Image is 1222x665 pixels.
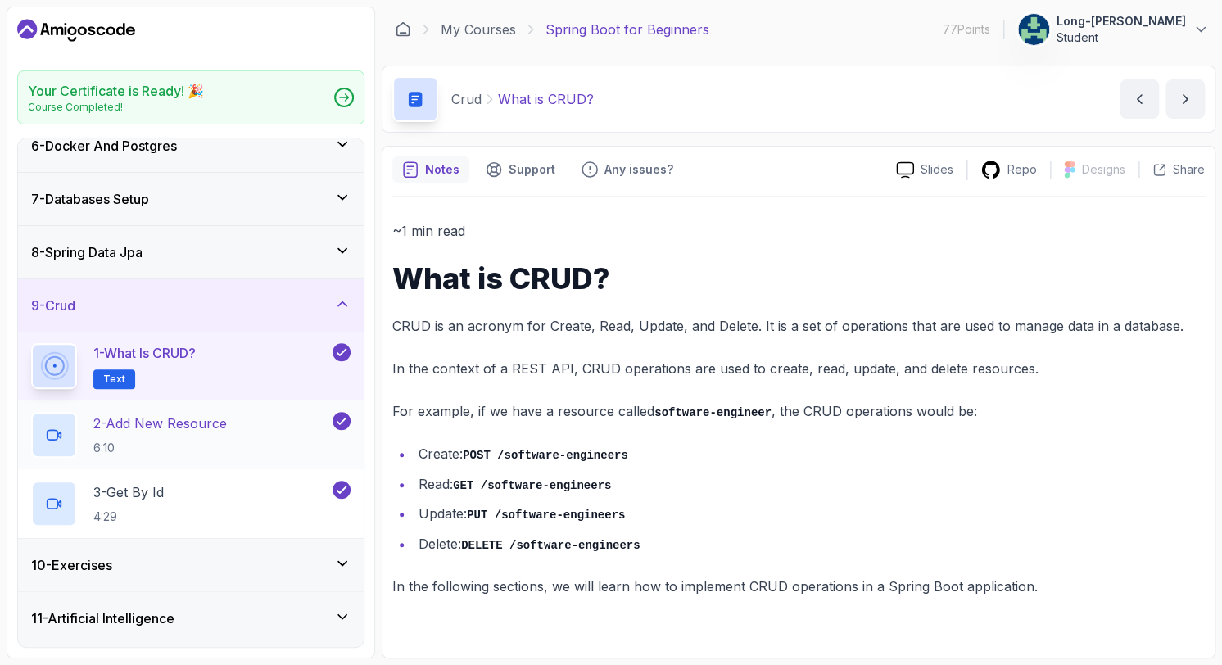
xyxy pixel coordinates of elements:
p: Share [1173,161,1205,178]
h2: Your Certificate is Ready! 🎉 [28,81,204,101]
a: Slides [883,161,966,179]
li: Delete: [414,532,1205,556]
h1: What is CRUD? [392,262,1205,295]
button: Share [1138,161,1205,178]
p: In the following sections, we will learn how to implement CRUD operations in a Spring Boot applic... [392,575,1205,598]
p: Spring Boot for Beginners [545,20,709,39]
p: 3 - Get By Id [93,482,164,502]
img: user profile image [1018,14,1049,45]
button: 2-Add New Resource6:10 [31,412,351,458]
h3: 11 - Artificial Intelligence [31,608,174,628]
button: previous content [1120,79,1159,119]
code: POST /software-engineers [463,449,628,462]
p: Designs [1082,161,1125,178]
p: CRUD is an acronym for Create, Read, Update, and Delete. It is a set of operations that are used ... [392,314,1205,337]
p: 4:29 [93,509,164,525]
h3: 8 - Spring Data Jpa [31,242,143,262]
p: Crud [451,89,482,109]
p: 77 Points [943,21,990,38]
button: 7-Databases Setup [18,173,364,225]
p: 6:10 [93,440,227,456]
li: Create: [414,442,1205,466]
a: My Courses [441,20,516,39]
p: Notes [425,161,459,178]
p: ~1 min read [392,219,1205,242]
h3: 7 - Databases Setup [31,189,149,209]
button: 10-Exercises [18,539,364,591]
button: 9-Crud [18,279,364,332]
code: GET /software-engineers [453,479,611,492]
p: Slides [921,161,953,178]
h3: 6 - Docker And Postgres [31,136,177,156]
li: Read: [414,473,1205,496]
button: user profile imageLong-[PERSON_NAME]Student [1017,13,1209,46]
h3: 9 - Crud [31,296,75,315]
button: Support button [476,156,565,183]
h3: 10 - Exercises [31,555,112,575]
span: Text [103,373,125,386]
p: 2 - Add New Resource [93,414,227,433]
p: For example, if we have a resource called , the CRUD operations would be: [392,400,1205,423]
button: 8-Spring Data Jpa [18,226,364,278]
a: Repo [967,160,1050,180]
button: next content [1165,79,1205,119]
p: What is CRUD? [498,89,594,109]
button: 1-What is CRUD?Text [31,343,351,389]
a: Dashboard [395,21,411,38]
p: Any issues? [604,161,673,178]
p: In the context of a REST API, CRUD operations are used to create, read, update, and delete resour... [392,357,1205,380]
li: Update: [414,502,1205,526]
a: Dashboard [17,17,135,43]
p: Course Completed! [28,101,204,114]
button: 3-Get By Id4:29 [31,481,351,527]
code: software-engineer [654,406,772,419]
button: Feedback button [572,156,683,183]
button: 11-Artificial Intelligence [18,592,364,645]
a: Your Certificate is Ready! 🎉Course Completed! [17,70,364,124]
p: Long-[PERSON_NAME] [1057,13,1186,29]
code: DELETE /software-engineers [461,539,640,552]
p: 1 - What is CRUD? [93,343,196,363]
p: Student [1057,29,1186,46]
button: notes button [392,156,469,183]
p: Repo [1007,161,1037,178]
p: Support [509,161,555,178]
code: PUT /software-engineers [467,509,625,522]
button: 6-Docker And Postgres [18,120,364,172]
